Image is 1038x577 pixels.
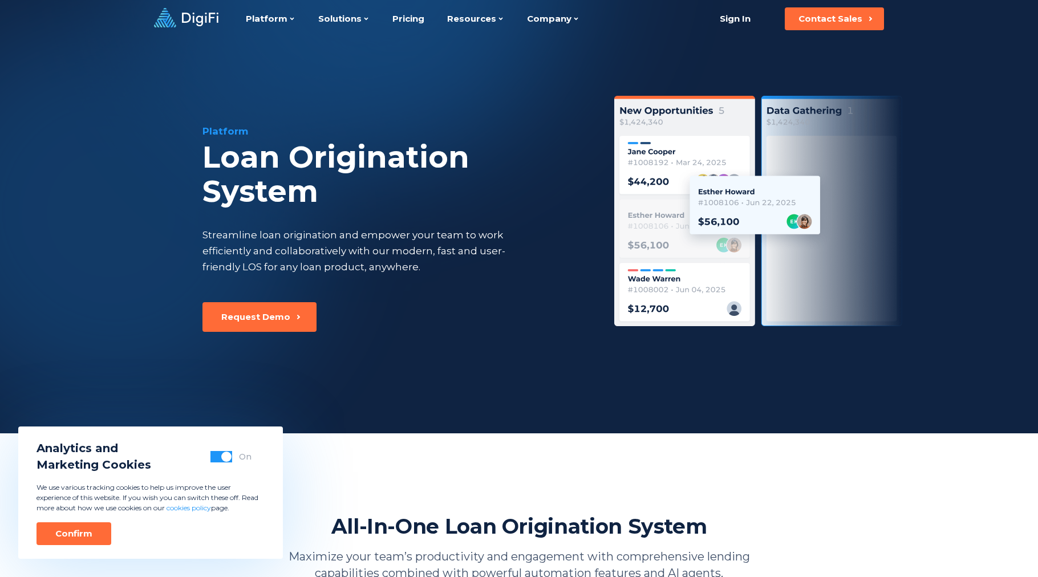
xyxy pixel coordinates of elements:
div: On [239,451,252,462]
button: Request Demo [202,302,317,332]
div: Contact Sales [798,13,862,25]
span: Analytics and [37,440,151,457]
a: cookies policy [167,503,211,512]
div: Request Demo [221,311,290,323]
div: Confirm [55,528,92,539]
button: Contact Sales [785,7,884,30]
div: Platform [202,124,586,138]
button: Confirm [37,522,111,545]
div: Loan Origination System [202,140,586,209]
p: We use various tracking cookies to help us improve the user experience of this website. If you wi... [37,482,265,513]
span: Marketing Cookies [37,457,151,473]
a: Sign In [705,7,764,30]
div: Streamline loan origination and empower your team to work efficiently and collaboratively with ou... [202,227,526,275]
h2: All-In-One Loan Origination System [331,513,707,539]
